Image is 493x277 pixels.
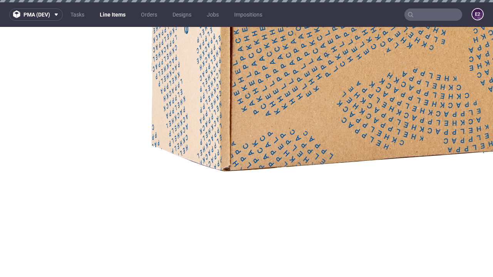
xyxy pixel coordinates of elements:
[136,8,162,21] a: Orders
[168,8,196,21] a: Designs
[202,8,223,21] a: Jobs
[23,12,50,17] span: pma (dev)
[472,9,483,20] figcaption: e2
[230,8,267,21] a: Impositions
[95,8,130,21] a: Line Items
[9,8,63,21] button: pma (dev)
[66,8,89,21] a: Tasks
